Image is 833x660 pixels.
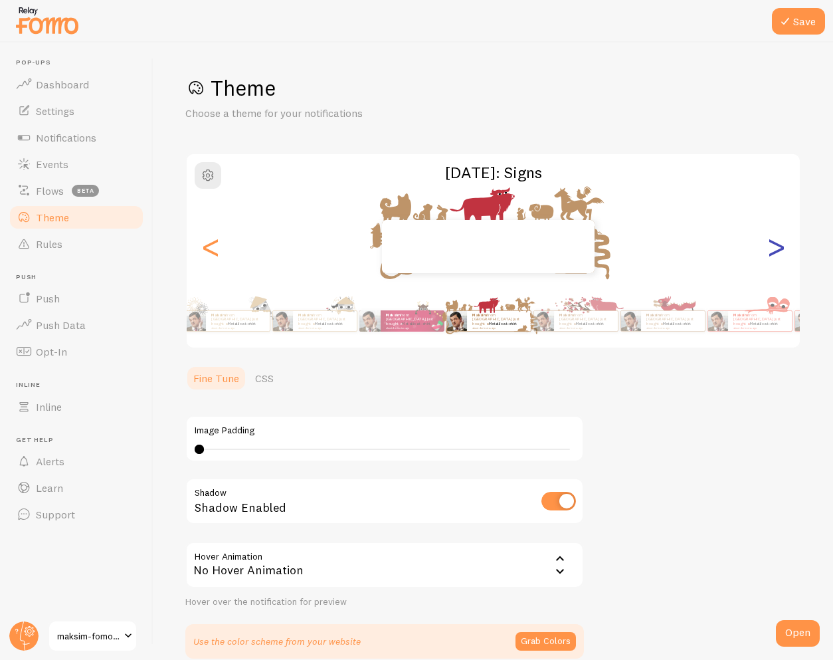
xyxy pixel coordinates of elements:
[749,321,778,326] a: Metallica t-shirt
[36,292,60,305] span: Push
[733,326,785,329] small: about 4 minutes ago
[575,321,604,326] a: Metallica t-shirt
[211,326,263,329] small: about 4 minutes ago
[488,321,517,326] a: Metallica t-shirt
[559,312,574,318] strong: Maksim
[185,596,584,608] div: Hover over the notification for preview
[472,312,525,329] p: from [GEOGRAPHIC_DATA] just bought a
[8,393,145,420] a: Inline
[8,204,145,231] a: Theme
[36,400,62,413] span: Inline
[36,158,68,171] span: Events
[14,3,80,37] img: fomo-relay-logo-orange.svg
[185,106,504,121] p: Choose a theme for your notifications
[36,104,74,118] span: Settings
[8,312,145,338] a: Push Data
[185,311,205,331] img: Fomo
[386,312,439,329] p: from [GEOGRAPHIC_DATA] just bought a
[646,326,698,329] small: about 4 minutes ago
[733,312,787,329] p: from [GEOGRAPHIC_DATA] just bought a
[227,321,256,326] a: Metallica t-shirt
[36,184,64,197] span: Flows
[8,71,145,98] a: Dashboard
[16,381,145,389] span: Inline
[193,635,361,648] p: Use the color scheme from your website
[472,326,524,329] small: about 4 minutes ago
[402,321,430,326] a: Metallica t-shirt
[8,151,145,177] a: Events
[733,312,748,318] strong: Maksim
[36,131,96,144] span: Notifications
[57,628,120,644] span: maksim-fomo-dev-store
[48,620,138,652] a: maksim-fomo-dev-store
[185,478,584,526] div: Shadow Enabled
[16,58,145,67] span: Pop-ups
[36,78,89,91] span: Dashboard
[8,98,145,124] a: Settings
[211,312,264,329] p: from [GEOGRAPHIC_DATA] just bought a
[314,321,343,326] a: Metallica t-shirt
[36,481,63,495] span: Learn
[776,620,820,647] div: Open
[8,501,145,528] a: Support
[359,310,381,332] img: Fomo
[272,311,292,331] img: Fomo
[472,312,487,318] strong: Maksim
[195,425,575,437] label: Image Padding
[8,448,145,475] a: Alerts
[707,311,727,331] img: Fomo
[8,177,145,204] a: Flows beta
[36,318,86,332] span: Push Data
[8,285,145,312] a: Push
[36,237,62,251] span: Rules
[247,365,282,391] a: CSS
[8,231,145,257] a: Rules
[559,326,611,329] small: about 4 minutes ago
[211,312,226,318] strong: Maksim
[386,326,438,329] small: about 4 minutes ago
[185,542,584,588] div: No Hover Animation
[16,273,145,282] span: Push
[620,311,640,331] img: Fomo
[646,312,661,318] strong: Maksim
[36,455,64,468] span: Alerts
[36,508,75,521] span: Support
[386,312,401,318] strong: Maksim
[16,436,145,445] span: Get Help
[298,326,350,329] small: about 4 minutes ago
[36,211,69,224] span: Theme
[8,124,145,151] a: Notifications
[203,199,219,294] div: Previous slide
[187,162,800,183] h2: [DATE]: Signs
[8,475,145,501] a: Learn
[559,312,612,329] p: from [GEOGRAPHIC_DATA] just bought a
[646,312,699,329] p: from [GEOGRAPHIC_DATA] just bought a
[185,74,801,102] h1: Theme
[72,185,99,197] span: beta
[662,321,691,326] a: Metallica t-shirt
[36,345,67,358] span: Opt-In
[8,338,145,365] a: Opt-In
[768,199,784,294] div: Next slide
[794,311,814,331] img: Fomo
[298,312,313,318] strong: Maksim
[533,311,553,331] img: Fomo
[298,312,351,329] p: from [GEOGRAPHIC_DATA] just bought a
[185,365,247,391] a: Fine Tune
[515,632,576,651] button: Grab Colors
